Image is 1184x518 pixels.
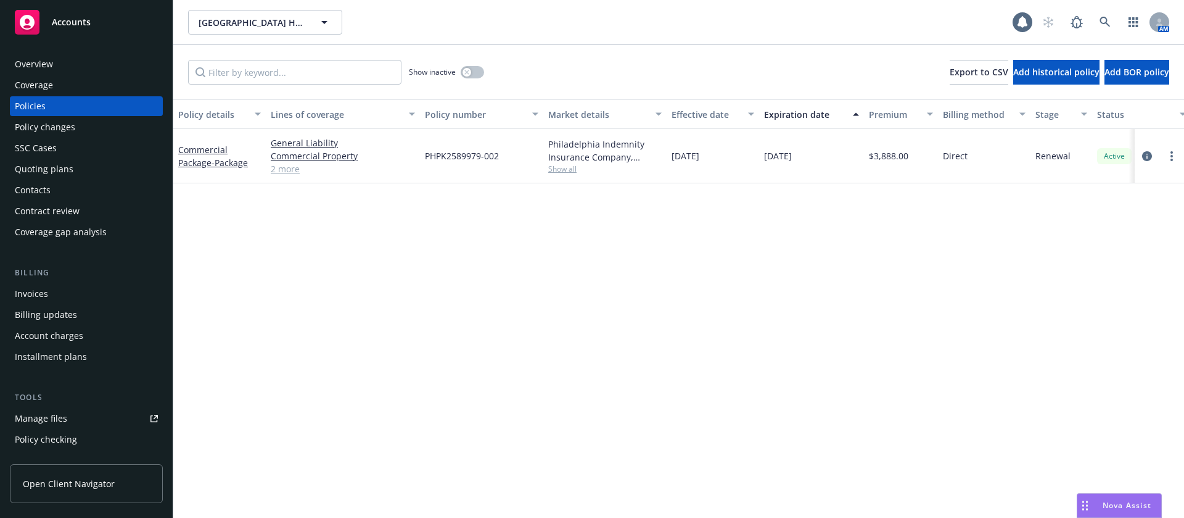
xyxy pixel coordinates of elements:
span: Export to CSV [950,66,1008,78]
div: Account charges [15,326,83,346]
button: Nova Assist [1077,493,1162,518]
div: Coverage gap analysis [15,222,107,242]
div: Effective date [672,108,741,121]
a: Commercial Property [271,149,415,162]
button: Add BOR policy [1104,60,1169,85]
div: SSC Cases [15,138,57,158]
span: [GEOGRAPHIC_DATA] HOA [199,16,305,29]
a: Start snowing [1036,10,1061,35]
a: Policy checking [10,430,163,449]
button: Expiration date [759,99,864,129]
div: Coverage [15,75,53,95]
a: Invoices [10,284,163,304]
div: Policies [15,96,46,116]
button: [GEOGRAPHIC_DATA] HOA [188,10,342,35]
a: Quoting plans [10,159,163,179]
div: Invoices [15,284,48,304]
a: Installment plans [10,347,163,367]
div: Premium [869,108,919,121]
span: Add historical policy [1013,66,1100,78]
div: Manage files [15,409,67,428]
a: General Liability [271,136,415,149]
div: Policy changes [15,117,75,137]
span: $3,888.00 [869,149,908,162]
div: Billing [10,267,163,279]
a: Policies [10,96,163,116]
a: Manage exposures [10,451,163,470]
div: Expiration date [764,108,845,121]
button: Policy number [420,99,543,129]
span: Show all [548,164,662,174]
div: Tools [10,391,163,404]
div: Policy checking [15,430,77,449]
span: [DATE] [672,149,699,162]
span: Nova Assist [1103,500,1151,511]
span: [DATE] [764,149,792,162]
button: Add historical policy [1013,60,1100,85]
a: Coverage [10,75,163,95]
a: Accounts [10,5,163,40]
a: Manage files [10,409,163,428]
button: Billing method [938,99,1030,129]
div: Billing method [943,108,1012,121]
div: Contract review [15,201,80,221]
div: Billing updates [15,305,77,325]
a: Contacts [10,180,163,200]
span: Renewal [1035,149,1071,162]
div: Policy number [425,108,525,121]
div: Overview [15,54,53,74]
span: PHPK2589979-002 [425,149,499,162]
div: Quoting plans [15,159,73,179]
button: Effective date [667,99,759,129]
a: SSC Cases [10,138,163,158]
a: circleInformation [1140,149,1154,164]
a: Overview [10,54,163,74]
a: Billing updates [10,305,163,325]
div: Lines of coverage [271,108,401,121]
button: Market details [543,99,667,129]
span: Active [1102,151,1127,162]
a: Report a Bug [1064,10,1089,35]
button: Export to CSV [950,60,1008,85]
input: Filter by keyword... [188,60,401,85]
div: Status [1097,108,1172,121]
div: Stage [1035,108,1074,121]
a: Switch app [1121,10,1146,35]
span: Direct [943,149,968,162]
a: Coverage gap analysis [10,222,163,242]
button: Lines of coverage [266,99,420,129]
a: Account charges [10,326,163,346]
a: Commercial Package [178,144,248,169]
div: Philadelphia Indemnity Insurance Company, [GEOGRAPHIC_DATA] Insurance Companies [548,138,662,164]
a: 2 more [271,162,415,175]
span: Show inactive [409,67,456,77]
div: Installment plans [15,347,87,367]
a: Policy changes [10,117,163,137]
div: Manage exposures [15,451,93,470]
span: - Package [212,157,248,169]
a: more [1164,149,1179,164]
div: Market details [548,108,648,121]
a: Contract review [10,201,163,221]
span: Add BOR policy [1104,66,1169,78]
div: Drag to move [1077,494,1093,517]
button: Premium [864,99,938,129]
a: Search [1093,10,1117,35]
div: Contacts [15,180,51,200]
div: Policy details [178,108,247,121]
button: Policy details [173,99,266,129]
span: Accounts [52,17,91,27]
button: Stage [1030,99,1092,129]
span: Open Client Navigator [23,477,115,490]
